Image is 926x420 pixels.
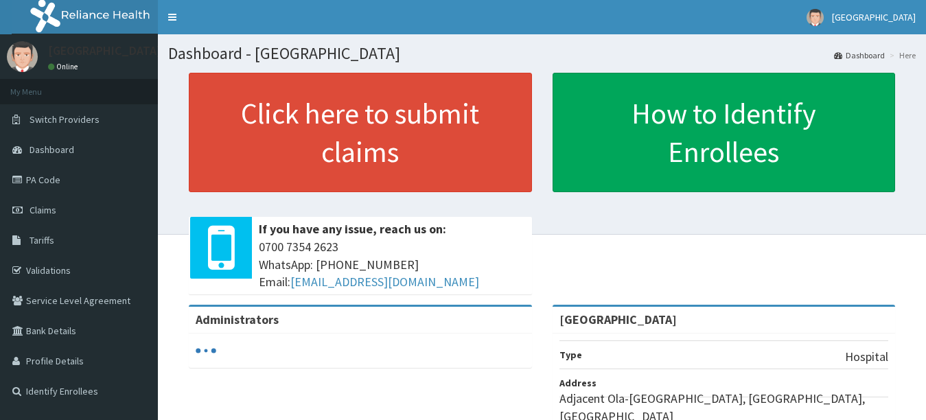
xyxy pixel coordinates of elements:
[807,9,824,26] img: User Image
[832,11,916,23] span: [GEOGRAPHIC_DATA]
[196,312,279,327] b: Administrators
[559,377,597,389] b: Address
[553,73,896,192] a: How to Identify Enrollees
[559,312,677,327] strong: [GEOGRAPHIC_DATA]
[48,62,81,71] a: Online
[834,49,885,61] a: Dashboard
[259,238,525,291] span: 0700 7354 2623 WhatsApp: [PHONE_NUMBER] Email:
[845,348,888,366] p: Hospital
[7,41,38,72] img: User Image
[189,73,532,192] a: Click here to submit claims
[259,221,446,237] b: If you have any issue, reach us on:
[30,113,100,126] span: Switch Providers
[886,49,916,61] li: Here
[30,143,74,156] span: Dashboard
[30,204,56,216] span: Claims
[196,340,216,361] svg: audio-loading
[30,234,54,246] span: Tariffs
[290,274,479,290] a: [EMAIL_ADDRESS][DOMAIN_NAME]
[48,45,161,57] p: [GEOGRAPHIC_DATA]
[559,349,582,361] b: Type
[168,45,916,62] h1: Dashboard - [GEOGRAPHIC_DATA]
